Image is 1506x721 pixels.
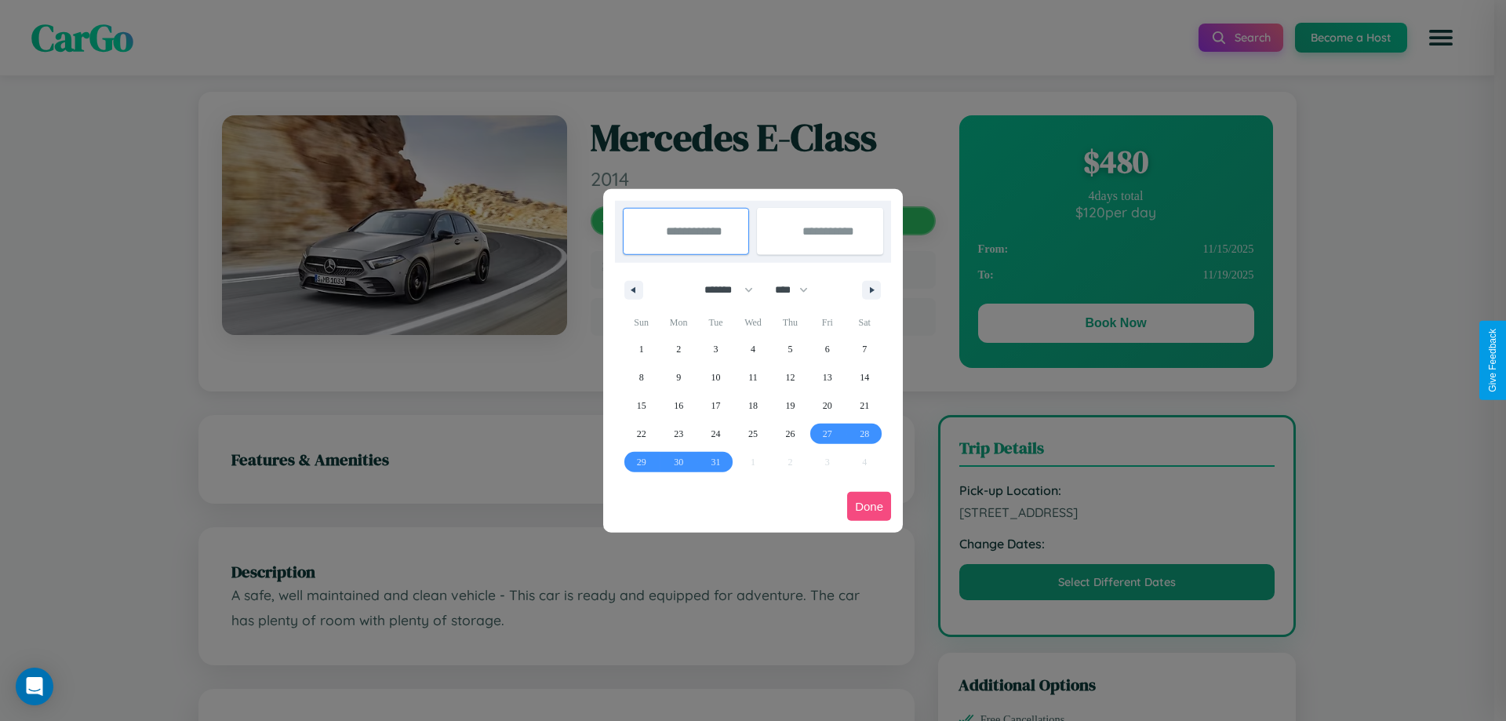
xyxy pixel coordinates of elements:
button: 19 [772,391,809,420]
button: 14 [846,363,883,391]
span: Fri [809,310,846,335]
span: Thu [772,310,809,335]
button: 11 [734,363,771,391]
span: 11 [748,363,758,391]
span: Mon [660,310,697,335]
button: 9 [660,363,697,391]
button: 21 [846,391,883,420]
button: 3 [697,335,734,363]
button: 13 [809,363,846,391]
button: 22 [623,420,660,448]
span: Sat [846,310,883,335]
span: 14 [860,363,869,391]
span: Sun [623,310,660,335]
button: Done [847,492,891,521]
span: 20 [823,391,832,420]
span: 7 [862,335,867,363]
button: 17 [697,391,734,420]
button: 24 [697,420,734,448]
span: 30 [674,448,683,476]
button: 20 [809,391,846,420]
span: 6 [825,335,830,363]
span: 28 [860,420,869,448]
span: 5 [788,335,792,363]
button: 28 [846,420,883,448]
div: Open Intercom Messenger [16,668,53,705]
button: 5 [772,335,809,363]
div: Give Feedback [1487,329,1498,392]
span: 26 [785,420,795,448]
button: 6 [809,335,846,363]
span: 21 [860,391,869,420]
span: 10 [711,363,721,391]
span: 4 [751,335,755,363]
span: 18 [748,391,758,420]
span: 2 [676,335,681,363]
button: 12 [772,363,809,391]
span: 27 [823,420,832,448]
span: 17 [711,391,721,420]
button: 15 [623,391,660,420]
button: 7 [846,335,883,363]
span: 8 [639,363,644,391]
button: 31 [697,448,734,476]
span: 22 [637,420,646,448]
span: 13 [823,363,832,391]
span: 9 [676,363,681,391]
button: 26 [772,420,809,448]
button: 23 [660,420,697,448]
button: 2 [660,335,697,363]
button: 10 [697,363,734,391]
span: 31 [711,448,721,476]
button: 16 [660,391,697,420]
span: 1 [639,335,644,363]
span: 19 [785,391,795,420]
button: 29 [623,448,660,476]
span: 24 [711,420,721,448]
span: 12 [785,363,795,391]
button: 30 [660,448,697,476]
button: 25 [734,420,771,448]
button: 27 [809,420,846,448]
span: Tue [697,310,734,335]
button: 8 [623,363,660,391]
button: 4 [734,335,771,363]
button: 1 [623,335,660,363]
span: 3 [714,335,718,363]
button: 18 [734,391,771,420]
span: 15 [637,391,646,420]
span: 23 [674,420,683,448]
span: Wed [734,310,771,335]
span: 16 [674,391,683,420]
span: 29 [637,448,646,476]
span: 25 [748,420,758,448]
